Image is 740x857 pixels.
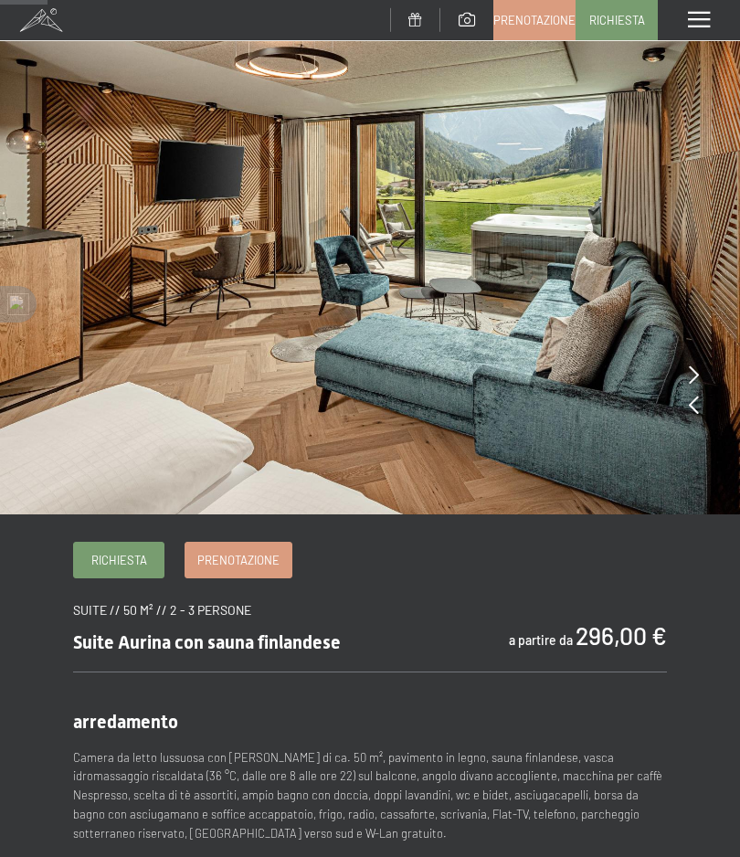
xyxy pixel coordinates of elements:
[576,620,667,650] b: 296,00 €
[493,12,576,28] span: Prenotazione
[73,602,251,618] span: suite // 50 m² // 2 - 3 persone
[576,1,657,39] a: Richiesta
[91,552,147,568] span: Richiesta
[73,631,341,653] span: Suite Aurina con sauna finlandese
[73,711,178,733] span: arredamento
[197,552,280,568] span: Prenotazione
[589,12,645,28] span: Richiesta
[73,748,667,843] p: Camera da letto lussuosa con [PERSON_NAME] di ca. 50 m², pavimento in legno, sauna finlandese, va...
[509,632,573,648] span: a partire da
[185,543,291,577] a: Prenotazione
[494,1,575,39] a: Prenotazione
[74,543,164,577] a: Richiesta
